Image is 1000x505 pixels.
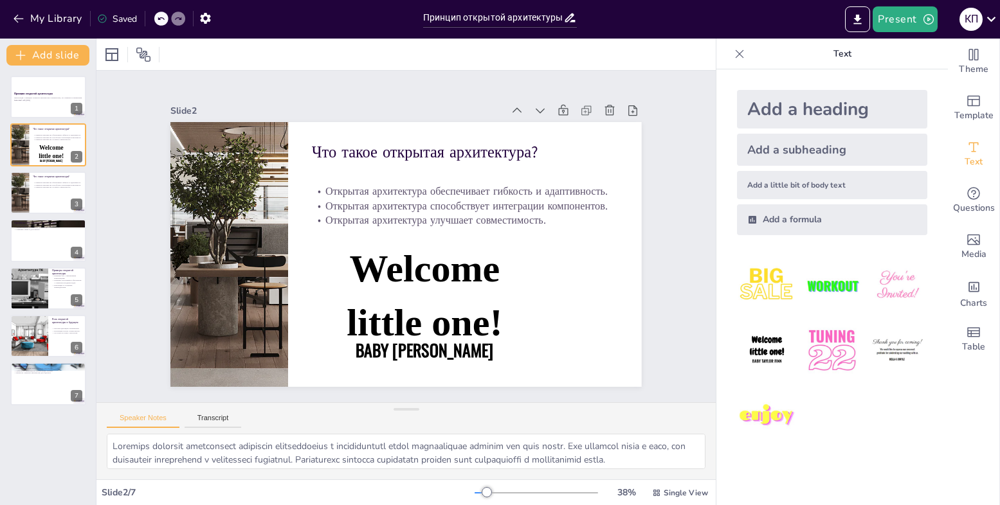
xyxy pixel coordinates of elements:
[10,315,86,357] div: https://cdn.sendsteps.com/images/logo/sendsteps_logo_white.pnghttps://cdn.sendsteps.com/images/lo...
[107,414,179,428] button: Speaker Notes
[737,386,797,446] img: 7.jpeg
[14,97,82,100] p: Презентация о принципе открытой архитектуры в компьютерах, его значении и применении.
[33,138,82,141] p: Открытая архитектура улучшает совместимость.
[14,221,82,225] p: Преимущества открытой архитектуры
[14,368,82,370] p: Развитие технологий через открытую архитектуру.
[868,321,927,380] img: 6.jpeg
[10,267,86,310] div: https://cdn.sendsteps.com/images/logo/sendsteps_logo_white.pnghttps://cdn.sendsteps.com/images/lo...
[71,151,82,163] div: 2
[40,158,62,162] span: Baby [PERSON_NAME]
[14,229,82,231] p: Снижение затрат и доступность.
[802,256,862,315] img: 2.jpeg
[14,99,82,102] p: Generated with [URL]
[737,171,927,199] div: Add a little bit of body text
[737,90,927,128] div: Add a heading
[33,175,82,179] p: Что такое открытая архитектура?
[71,247,82,258] div: 4
[959,6,983,32] button: к п
[71,342,82,353] div: 6
[52,327,82,330] p: Быстрая адаптация к изменениям.
[750,39,935,69] p: Text
[312,141,618,163] p: Что такое открытая архитектура?
[14,369,82,372] p: Гибкость и совместимость как ключевые аспекты.
[52,317,82,324] p: Роль открытой архитектуры в будущем
[14,372,82,375] p: Важность открытой архитектуры для будущего.
[33,186,82,189] p: Открытая архитектура улучшает совместимость.
[948,316,999,362] div: Add a table
[312,199,618,213] p: Открытая архитектура способствует интеграции компонентов.
[948,85,999,131] div: Add ready made slides
[52,284,82,288] p: Инновации и улучшение взаимодействия.
[737,321,797,380] img: 4.jpeg
[953,201,995,215] span: Questions
[33,127,82,130] p: Что такое открытая архитектура?
[33,136,82,139] p: Открытая архитектура способствует интеграции компонентов.
[948,39,999,85] div: Change the overall theme
[102,44,122,65] div: Layout
[33,184,82,186] p: Открытая архитектура способствует интеграции компонентов.
[948,270,999,316] div: Add charts and graphs
[71,103,82,114] div: 1
[6,45,89,66] button: Add slide
[10,8,87,29] button: My Library
[10,123,86,166] div: https://cdn.sendsteps.com/images/slides/2025_28_09_12_04-gUZ-tpz6kue53Q3N.webpЧто такое открытая ...
[102,486,475,499] div: Slide 2 / 7
[71,199,82,210] div: 3
[737,204,927,235] div: Add a formula
[960,296,987,310] span: Charts
[71,390,82,402] div: 7
[10,76,86,118] div: https://cdn.sendsteps.com/images/logo/sendsteps_logo_white.pnghttps://cdn.sendsteps.com/images/lo...
[954,109,994,123] span: Template
[52,330,82,332] p: Интеграция систем и компонентов.
[39,144,64,159] span: Welcome little one!
[14,92,53,95] strong: Принцип открытой архитектуры
[312,213,618,228] p: Открытая архитектура улучшает совместимость.
[845,6,870,32] button: Export to PowerPoint
[873,6,937,32] button: Present
[356,338,494,362] span: Baby [PERSON_NAME]
[737,256,797,315] img: 1.jpeg
[33,181,82,184] p: Открытая архитектура обеспечивает гибкость и адаптивность.
[959,8,983,31] div: к п
[959,62,988,76] span: Theme
[961,247,986,261] span: Media
[52,332,82,335] p: Доступность новых технологий.
[185,414,242,428] button: Transcript
[107,434,705,469] textarea: Loremips dolorsit ametconsect adipiscin elitseddoeius t incididuntutl etdol magnaaliquae adminim ...
[347,247,503,344] span: Welcome little one!
[52,274,82,279] p: Примеры: ПК с заменяемыми компонентами.
[737,134,927,166] div: Add a subheading
[868,256,927,315] img: 3.jpeg
[312,184,618,199] p: Открытая архитектура обеспечивает гибкость и адаптивность.
[170,105,502,117] div: Slide 2
[10,362,86,405] div: 7
[802,321,862,380] img: 5.jpeg
[423,8,563,27] input: Insert title
[97,13,137,25] div: Saved
[14,224,82,227] p: Гибкость и адаптация под нужды пользователей.
[10,219,86,261] div: https://cdn.sendsteps.com/images/logo/sendsteps_logo_white.pnghttps://cdn.sendsteps.com/images/lo...
[33,134,82,136] p: Открытая архитектура обеспечивает гибкость и адаптивность.
[948,131,999,177] div: Add text boxes
[136,47,151,62] span: Position
[948,177,999,224] div: Get real-time input from your audience
[965,155,983,169] span: Text
[52,269,82,276] p: Примеры открытой архитектуры
[14,226,82,229] p: Модернизация и актуальность технологий.
[52,279,82,283] p: Примеры: Программное обеспечение с открытым исходным кодом.
[10,172,86,214] div: https://cdn.sendsteps.com/images/logo/sendsteps_logo_white.pnghttps://cdn.sendsteps.com/images/lo...
[948,224,999,270] div: Add images, graphics, shapes or video
[611,486,642,499] div: 38 %
[14,364,82,368] p: Заключение
[664,488,708,498] span: Single View
[71,294,82,306] div: 5
[962,340,985,354] span: Table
